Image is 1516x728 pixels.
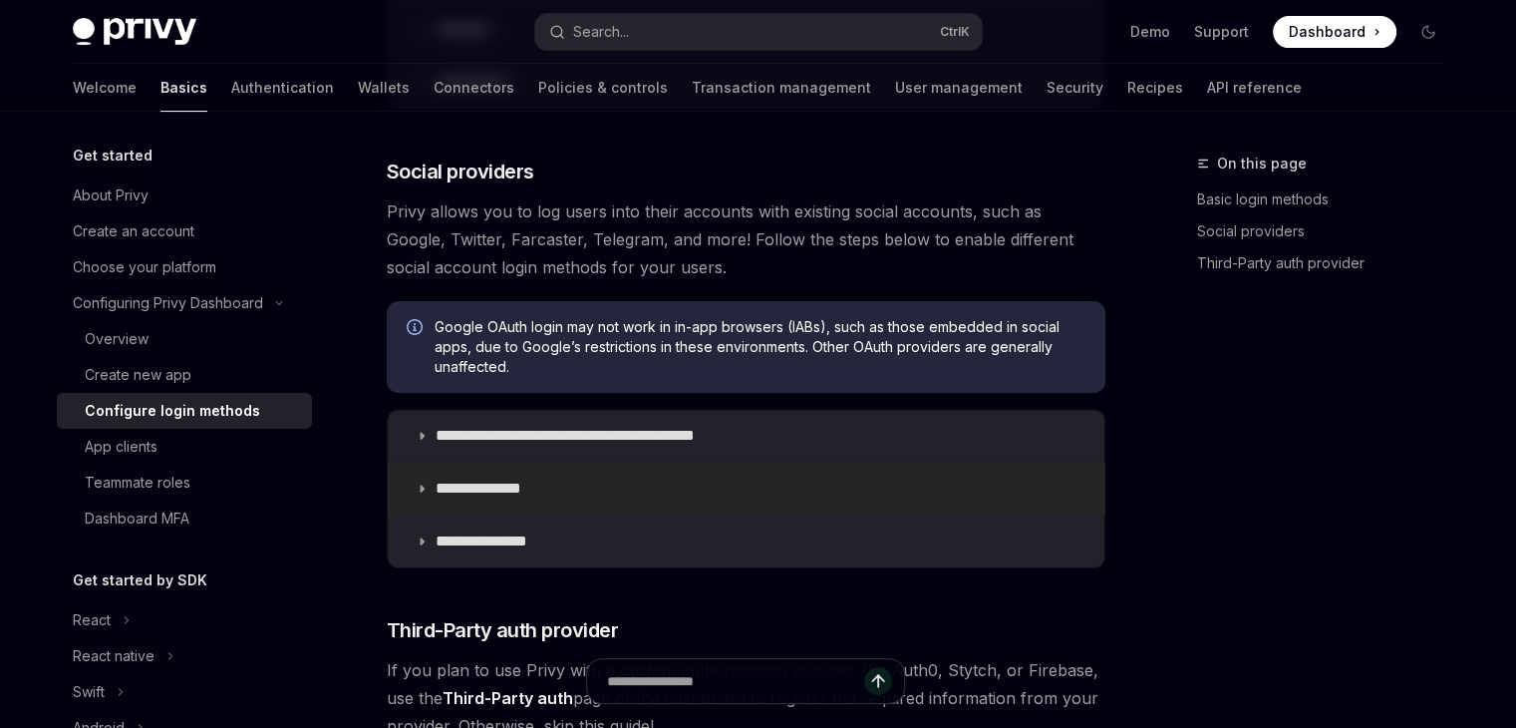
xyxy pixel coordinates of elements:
a: Support [1194,22,1249,42]
div: Overview [85,327,149,351]
span: On this page [1217,152,1307,176]
div: React native [73,644,154,668]
button: Toggle dark mode [1412,16,1444,48]
a: Recipes [1127,64,1183,112]
a: Overview [57,321,312,357]
a: Teammate roles [57,465,312,501]
a: Policies & controls [538,64,668,112]
div: Create new app [85,363,191,387]
h5: Get started by SDK [73,568,207,592]
a: API reference [1207,64,1302,112]
svg: Info [407,319,427,339]
a: Third-Party auth provider [1197,247,1460,279]
a: Demo [1130,22,1170,42]
a: Welcome [73,64,137,112]
a: App clients [57,429,312,465]
div: Swift [73,680,105,704]
a: Connectors [434,64,514,112]
a: User management [895,64,1023,112]
a: Choose your platform [57,249,312,285]
span: Third-Party auth provider [387,616,619,644]
a: Create new app [57,357,312,393]
div: Search... [573,20,629,44]
div: Choose your platform [73,255,216,279]
img: dark logo [73,18,196,46]
a: Dashboard [1273,16,1396,48]
div: About Privy [73,183,149,207]
a: Transaction management [692,64,871,112]
div: Create an account [73,219,194,243]
span: Google OAuth login may not work in in-app browsers (IABs), such as those embedded in social apps,... [435,317,1085,377]
a: Security [1047,64,1103,112]
div: React [73,608,111,632]
a: Wallets [358,64,410,112]
div: Dashboard MFA [85,507,189,531]
button: Send message [864,667,892,695]
button: Search...CtrlK [535,14,982,50]
div: Teammate roles [85,471,190,495]
h5: Get started [73,144,152,168]
div: Configuring Privy Dashboard [73,291,263,315]
a: Create an account [57,213,312,249]
span: Ctrl K [940,24,970,40]
span: Privy allows you to log users into their accounts with existing social accounts, such as Google, ... [387,197,1105,281]
a: Basics [160,64,207,112]
span: Social providers [387,158,534,185]
div: Configure login methods [85,399,260,423]
a: Authentication [231,64,334,112]
a: Configure login methods [57,393,312,429]
a: Basic login methods [1197,183,1460,215]
a: Social providers [1197,215,1460,247]
div: App clients [85,435,157,459]
a: Dashboard MFA [57,501,312,537]
span: Dashboard [1289,22,1365,42]
a: About Privy [57,178,312,213]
